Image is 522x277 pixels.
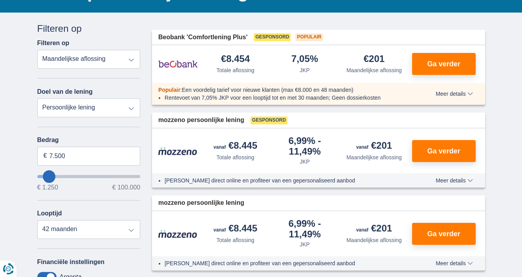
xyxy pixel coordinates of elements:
div: Totale aflossing [216,153,255,161]
div: Maandelijkse aflossing [346,66,402,74]
div: : [152,86,413,94]
span: € 1.250 [37,184,58,191]
img: product.pl.alt Beobank [158,54,198,74]
div: €201 [356,224,392,235]
div: Totale aflossing [216,236,255,244]
div: JKP [300,158,310,166]
label: Financiële instellingen [37,259,105,266]
span: Gesponsord [254,33,291,41]
span: Ga verder [427,60,460,67]
label: Bedrag [37,137,141,144]
div: JKP [300,241,310,248]
span: € [44,151,47,160]
label: Filteren op [37,40,70,47]
div: JKP [300,66,310,74]
div: 6,99% [273,219,337,239]
li: [PERSON_NAME] direct online en profiteer van een gepersonaliseerd aanbod [165,259,407,267]
div: €8.445 [214,224,257,235]
div: 6,99% [273,136,337,156]
button: Meer details [430,177,478,184]
button: Ga verder [412,53,476,75]
li: Rentevoet van 7,05% JKP voor een looptijd tot en met 30 maanden; Geen dossierkosten [165,94,407,102]
li: [PERSON_NAME] direct online en profiteer van een gepersonaliseerd aanbod [165,177,407,184]
span: mozzeno persoonlijke lening [158,199,244,208]
div: Filteren op [37,22,141,35]
span: € 100.000 [112,184,140,191]
div: €8.454 [221,54,250,65]
input: wantToBorrow [37,175,141,178]
img: product.pl.alt Mozzeno [158,147,198,155]
span: Beobank 'Comfortlening Plus' [158,33,247,42]
img: product.pl.alt Mozzeno [158,230,198,238]
span: Meer details [436,261,473,266]
label: Looptijd [37,210,62,217]
div: €8.445 [214,141,257,152]
div: 7,05% [291,54,318,65]
span: Meer details [436,178,473,183]
span: Ga verder [427,230,460,237]
div: Totale aflossing [216,66,255,74]
span: Gesponsord [251,117,288,124]
span: Een voordelig tarief voor nieuwe klanten (max €8.000 en 48 maanden) [182,87,353,93]
button: Ga verder [412,223,476,245]
span: mozzeno persoonlijke lening [158,116,244,125]
span: Populair [158,87,180,93]
button: Ga verder [412,140,476,162]
div: Maandelijkse aflossing [346,236,402,244]
label: Doel van de lening [37,88,93,95]
span: Meer details [436,91,473,97]
span: Populair [295,33,323,41]
span: Ga verder [427,148,460,155]
button: Meer details [430,260,478,266]
div: Maandelijkse aflossing [346,153,402,161]
div: €201 [364,54,385,65]
div: €201 [356,141,392,152]
button: Meer details [430,91,478,97]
